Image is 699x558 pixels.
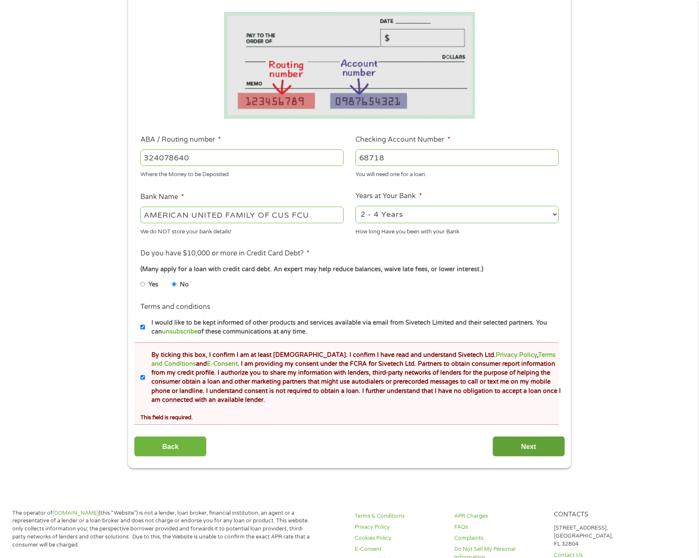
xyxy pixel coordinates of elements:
a: Privacy Policy [355,523,444,531]
a: Complaints [454,534,544,542]
div: Where the Money to be Deposited [140,167,344,179]
label: Checking Account Number [355,135,450,144]
a: Terms & Conditions [355,512,444,520]
label: ABA / Routing number [140,135,221,144]
input: 263177916 [140,149,344,165]
label: Years at Your Bank [355,192,422,201]
label: Terms and conditions [140,303,210,311]
img: Routing number location [224,12,475,119]
a: Cookies Policy [355,534,444,542]
a: Terms and Conditions [151,351,556,367]
label: By ticking this box, I confirm I am at least [DEMOGRAPHIC_DATA]. I confirm I have read and unders... [145,351,561,405]
input: Back [134,436,207,457]
div: You will need one for a loan. [355,167,559,179]
input: Next [492,436,565,457]
a: Privacy Policy [496,351,537,359]
label: Bank Name [140,193,184,202]
a: unsubscribe [162,328,198,335]
a: APR Charges [454,512,544,520]
div: (Many apply for a loan with credit card debt. An expert may help reduce balances, waive late fees... [140,265,559,274]
label: I would like to be kept informed of other products and services available via email from Sivetech... [145,318,561,336]
label: Yes [148,280,158,289]
a: [DOMAIN_NAME] [53,510,99,516]
input: 345634636 [355,149,559,165]
a: FAQs [454,523,544,531]
div: We do NOT store your bank details! [140,224,344,236]
a: E-Consent [355,545,444,553]
div: How long Have you been with your Bank [355,224,559,236]
p: The operator of (this “Website”) is not a lender, loan broker, financial institution, an agent or... [12,509,311,549]
div: This field is required. [140,410,559,422]
label: Do you have $10,000 or more in Credit Card Debt? [140,249,310,258]
p: [STREET_ADDRESS], [GEOGRAPHIC_DATA], FL 32804. [554,524,643,548]
a: E-Consent [207,360,238,367]
label: No [180,280,189,289]
h4: Contacts [554,511,643,519]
